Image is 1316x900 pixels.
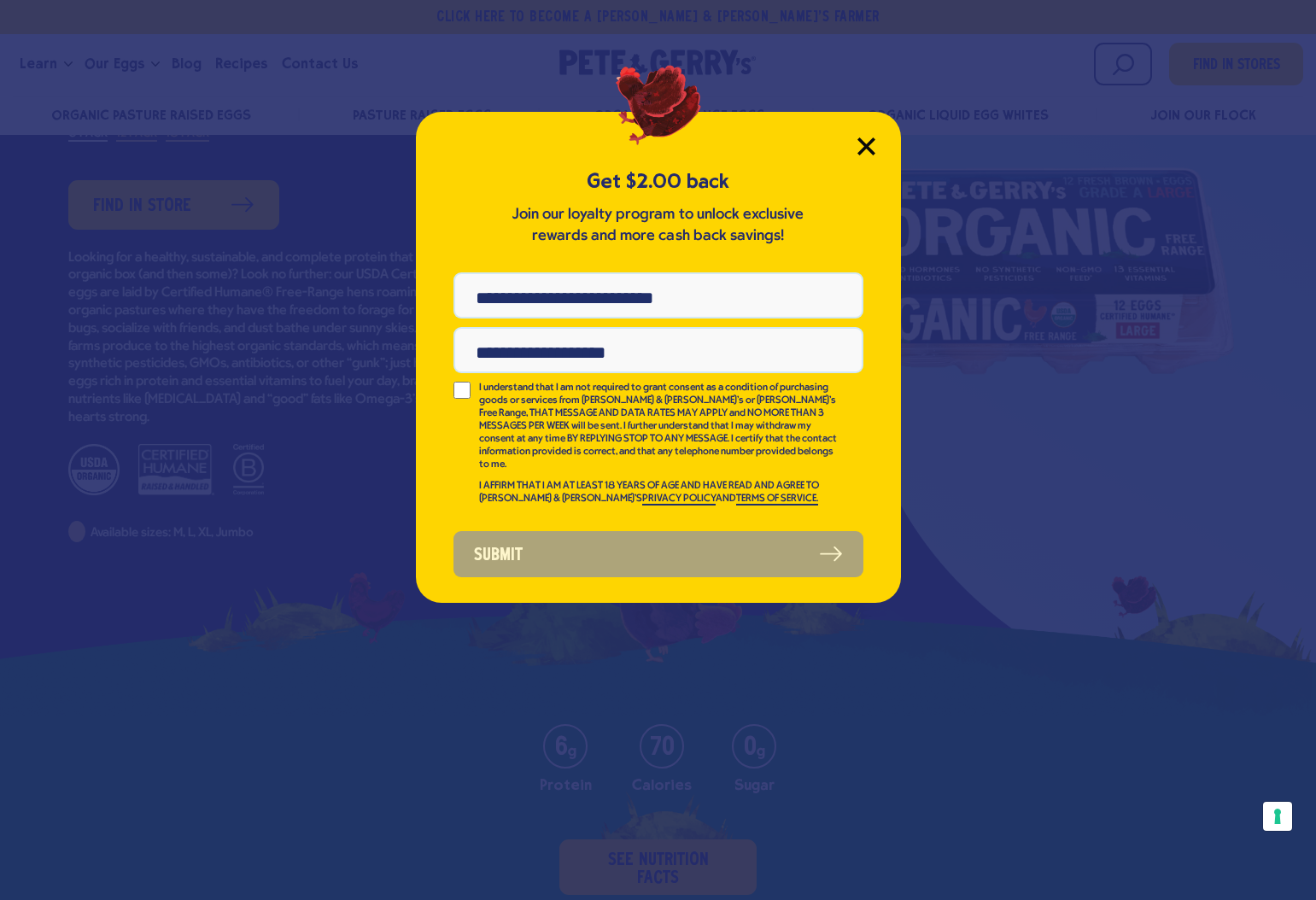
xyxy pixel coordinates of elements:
[736,494,818,506] a: TERMS OF SERVICE.
[453,167,863,196] h5: Get $2.00 back
[479,480,839,506] p: I AFFIRM THAT I AM AT LEAST 18 YEARS OF AGE AND HAVE READ AND AGREE TO [PERSON_NAME] & [PERSON_NA...
[453,531,863,577] button: Submit
[509,204,808,247] p: Join our loyalty program to unlock exclusive rewards and more cash back savings!
[453,382,471,399] input: I understand that I am not required to grant consent as a condition of purchasing goods or servic...
[857,137,875,155] button: Close Modal
[642,494,716,506] a: PRIVACY POLICY
[1263,802,1292,831] button: Your consent preferences for tracking technologies
[479,382,839,471] p: I understand that I am not required to grant consent as a condition of purchasing goods or servic...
